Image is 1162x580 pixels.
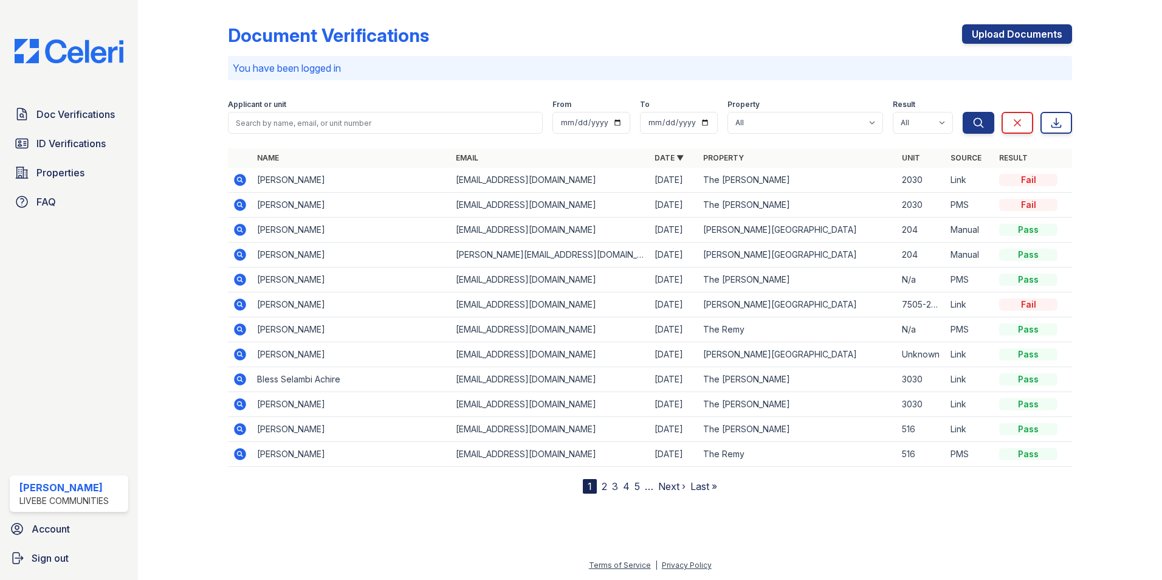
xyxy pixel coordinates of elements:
[5,517,133,541] a: Account
[698,342,897,367] td: [PERSON_NAME][GEOGRAPHIC_DATA]
[650,367,698,392] td: [DATE]
[456,153,478,162] a: Email
[602,480,607,492] a: 2
[999,423,1057,435] div: Pass
[946,367,994,392] td: Link
[893,100,915,109] label: Result
[946,292,994,317] td: Link
[658,480,686,492] a: Next ›
[946,218,994,243] td: Manual
[897,317,946,342] td: N/a
[451,367,650,392] td: [EMAIL_ADDRESS][DOMAIN_NAME]
[451,342,650,367] td: [EMAIL_ADDRESS][DOMAIN_NAME]
[233,61,1067,75] p: You have been logged in
[999,153,1028,162] a: Result
[999,174,1057,186] div: Fail
[252,342,451,367] td: [PERSON_NAME]
[650,442,698,467] td: [DATE]
[623,480,630,492] a: 4
[36,136,106,151] span: ID Verifications
[451,442,650,467] td: [EMAIL_ADDRESS][DOMAIN_NAME]
[951,153,982,162] a: Source
[650,417,698,442] td: [DATE]
[32,551,69,565] span: Sign out
[698,417,897,442] td: The [PERSON_NAME]
[650,317,698,342] td: [DATE]
[902,153,920,162] a: Unit
[897,268,946,292] td: N/a
[645,479,653,494] span: …
[655,561,658,570] div: |
[451,243,650,268] td: [PERSON_NAME][EMAIL_ADDRESS][DOMAIN_NAME]
[662,561,712,570] a: Privacy Policy
[999,249,1057,261] div: Pass
[252,292,451,317] td: [PERSON_NAME]
[252,392,451,417] td: [PERSON_NAME]
[897,417,946,442] td: 516
[946,268,994,292] td: PMS
[650,268,698,292] td: [DATE]
[690,480,717,492] a: Last »
[698,292,897,317] td: [PERSON_NAME][GEOGRAPHIC_DATA]
[698,367,897,392] td: The [PERSON_NAME]
[999,448,1057,460] div: Pass
[252,168,451,193] td: [PERSON_NAME]
[999,199,1057,211] div: Fail
[228,112,543,134] input: Search by name, email, or unit number
[946,243,994,268] td: Manual
[451,268,650,292] td: [EMAIL_ADDRESS][DOMAIN_NAME]
[451,193,650,218] td: [EMAIL_ADDRESS][DOMAIN_NAME]
[252,268,451,292] td: [PERSON_NAME]
[999,274,1057,286] div: Pass
[650,392,698,417] td: [DATE]
[252,218,451,243] td: [PERSON_NAME]
[946,317,994,342] td: PMS
[727,100,760,109] label: Property
[36,195,56,209] span: FAQ
[552,100,571,109] label: From
[946,193,994,218] td: PMS
[451,392,650,417] td: [EMAIL_ADDRESS][DOMAIN_NAME]
[897,442,946,467] td: 516
[946,168,994,193] td: Link
[252,193,451,218] td: [PERSON_NAME]
[999,323,1057,336] div: Pass
[451,417,650,442] td: [EMAIL_ADDRESS][DOMAIN_NAME]
[999,373,1057,385] div: Pass
[451,292,650,317] td: [EMAIL_ADDRESS][DOMAIN_NAME]
[897,392,946,417] td: 3030
[962,24,1072,44] a: Upload Documents
[451,218,650,243] td: [EMAIL_ADDRESS][DOMAIN_NAME]
[634,480,640,492] a: 5
[999,398,1057,410] div: Pass
[10,190,128,214] a: FAQ
[583,479,597,494] div: 1
[10,161,128,185] a: Properties
[999,299,1057,311] div: Fail
[32,522,70,536] span: Account
[897,342,946,367] td: Unknown
[897,367,946,392] td: 3030
[897,193,946,218] td: 2030
[228,24,429,46] div: Document Verifications
[36,107,115,122] span: Doc Verifications
[897,218,946,243] td: 204
[5,39,133,63] img: CE_Logo_Blue-a8612792a0a2168367f1c8372b55b34899dd931a85d93a1a3d3e32e68fde9ad4.png
[655,153,684,162] a: Date ▼
[5,546,133,570] button: Sign out
[19,480,109,495] div: [PERSON_NAME]
[252,417,451,442] td: [PERSON_NAME]
[10,102,128,126] a: Doc Verifications
[451,168,650,193] td: [EMAIL_ADDRESS][DOMAIN_NAME]
[946,342,994,367] td: Link
[1111,531,1150,568] iframe: chat widget
[698,268,897,292] td: The [PERSON_NAME]
[650,218,698,243] td: [DATE]
[10,131,128,156] a: ID Verifications
[252,367,451,392] td: Bless Selambi Achire
[36,165,84,180] span: Properties
[650,342,698,367] td: [DATE]
[650,243,698,268] td: [DATE]
[252,243,451,268] td: [PERSON_NAME]
[946,417,994,442] td: Link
